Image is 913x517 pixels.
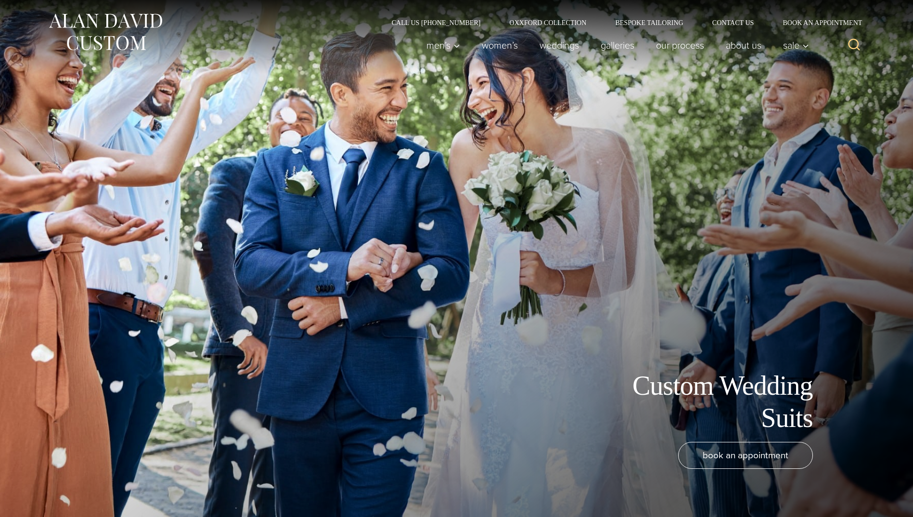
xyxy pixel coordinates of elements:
[783,40,809,50] span: Sale
[426,40,460,50] span: Men’s
[843,34,866,57] button: View Search Form
[377,19,495,26] a: Call Us [PHONE_NUMBER]
[596,370,813,434] h1: Custom Wedding Suits
[703,448,788,462] span: book an appointment
[495,19,601,26] a: Oxxford Collection
[601,19,697,26] a: Bespoke Tailoring
[698,19,769,26] a: Contact Us
[645,36,715,55] a: Our Process
[377,19,866,26] nav: Secondary Navigation
[590,36,645,55] a: Galleries
[471,36,528,55] a: Women’s
[48,11,163,53] img: Alan David Custom
[768,19,865,26] a: Book an Appointment
[415,36,814,55] nav: Primary Navigation
[678,442,813,469] a: book an appointment
[528,36,590,55] a: weddings
[715,36,772,55] a: About Us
